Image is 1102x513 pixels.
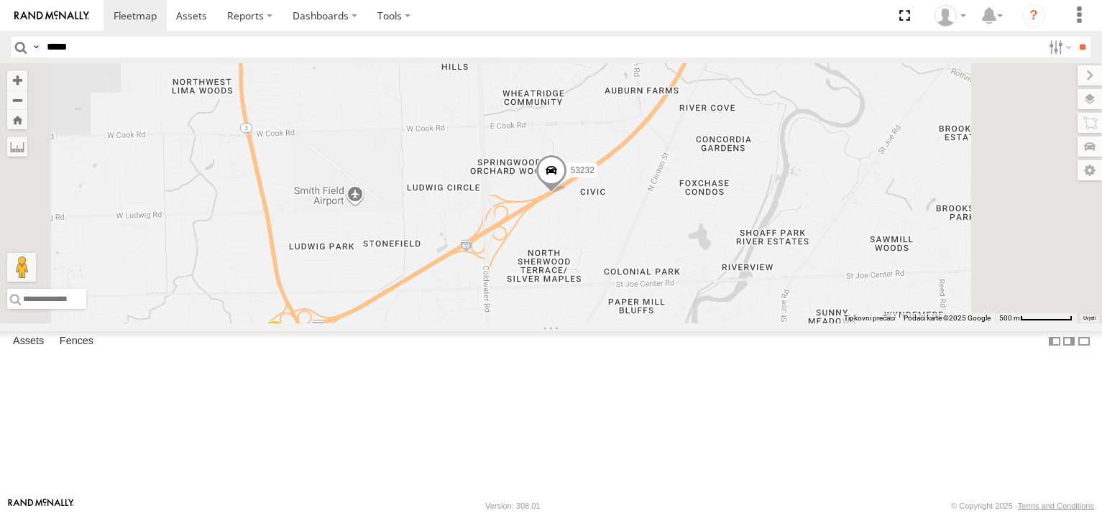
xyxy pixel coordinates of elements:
[7,90,27,110] button: Zoom out
[951,502,1094,510] div: © Copyright 2025 -
[8,499,74,513] a: Visit our Website
[1022,4,1045,27] i: ?
[6,331,51,351] label: Assets
[1043,37,1074,57] label: Search Filter Options
[52,331,101,351] label: Fences
[1047,331,1062,352] label: Dock Summary Table to the Left
[30,37,42,57] label: Search Query
[1062,331,1076,352] label: Dock Summary Table to the Right
[570,165,594,175] span: 53232
[1078,160,1102,180] label: Map Settings
[844,313,895,323] button: Tipkovni prečaci
[1018,502,1094,510] a: Terms and Conditions
[14,11,89,21] img: rand-logo.svg
[7,137,27,157] label: Measure
[1077,331,1091,352] label: Hide Summary Table
[7,110,27,129] button: Zoom Home
[7,253,36,282] button: Povucite Pegmana na kartu da biste otvorili Street View
[1083,315,1096,321] a: Uvjeti (otvara se u novoj kartici)
[995,313,1077,323] button: Mjerilo karte: 500 m naprema 69 piksela
[929,5,971,27] div: Miky Transport
[999,314,1020,322] span: 500 m
[485,502,540,510] div: Version: 308.01
[7,70,27,90] button: Zoom in
[904,314,991,322] span: Podaci karte ©2025 Google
